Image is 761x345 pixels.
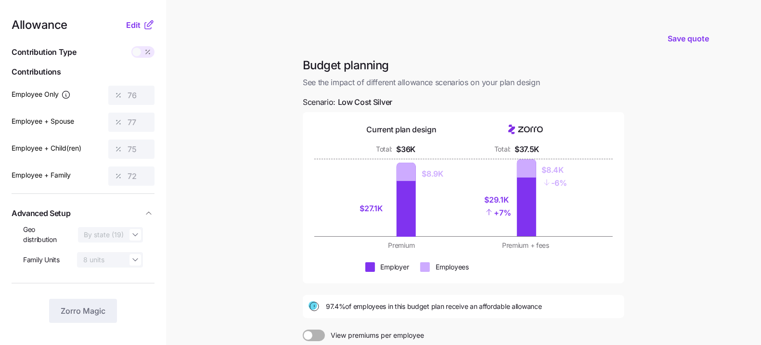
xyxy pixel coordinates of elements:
[422,168,443,180] div: $8.9K
[126,19,143,31] button: Edit
[12,207,71,219] span: Advanced Setup
[345,241,458,250] div: Premium
[61,305,105,317] span: Zorro Magic
[484,194,511,206] div: $29.1K
[12,89,71,100] label: Employee Only
[381,262,409,272] div: Employer
[338,96,392,108] span: Low Cost Silver
[12,19,67,31] span: Allowance
[436,262,468,272] div: Employees
[303,77,624,89] span: See the impact of different allowance scenarios on your plan design
[367,124,437,136] div: Current plan design
[494,144,511,154] div: Total:
[668,33,709,44] span: Save quote
[12,116,74,127] label: Employee + Spouse
[542,164,567,176] div: $8.4K
[542,176,567,189] div: - 6%
[23,225,70,244] span: Geo distribution
[484,206,511,219] div: + 7%
[12,202,155,225] button: Advanced Setup
[303,96,392,108] span: Scenario:
[12,66,155,78] span: Contributions
[326,302,542,311] span: 97.4% of employees in this budget plan receive an affordable allowance
[376,144,392,154] div: Total:
[126,19,141,31] span: Edit
[396,143,415,155] div: $36K
[12,143,81,153] label: Employee + Child(ren)
[469,241,582,250] div: Premium + fees
[23,255,60,265] span: Family Units
[360,203,391,215] div: $27.1K
[325,330,424,341] span: View premiums per employee
[12,225,155,275] div: Advanced Setup
[303,58,624,73] h1: Budget planning
[660,25,717,52] button: Save quote
[515,143,539,155] div: $37.5K
[12,46,77,58] span: Contribution Type
[49,299,117,323] button: Zorro Magic
[12,170,71,180] label: Employee + Family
